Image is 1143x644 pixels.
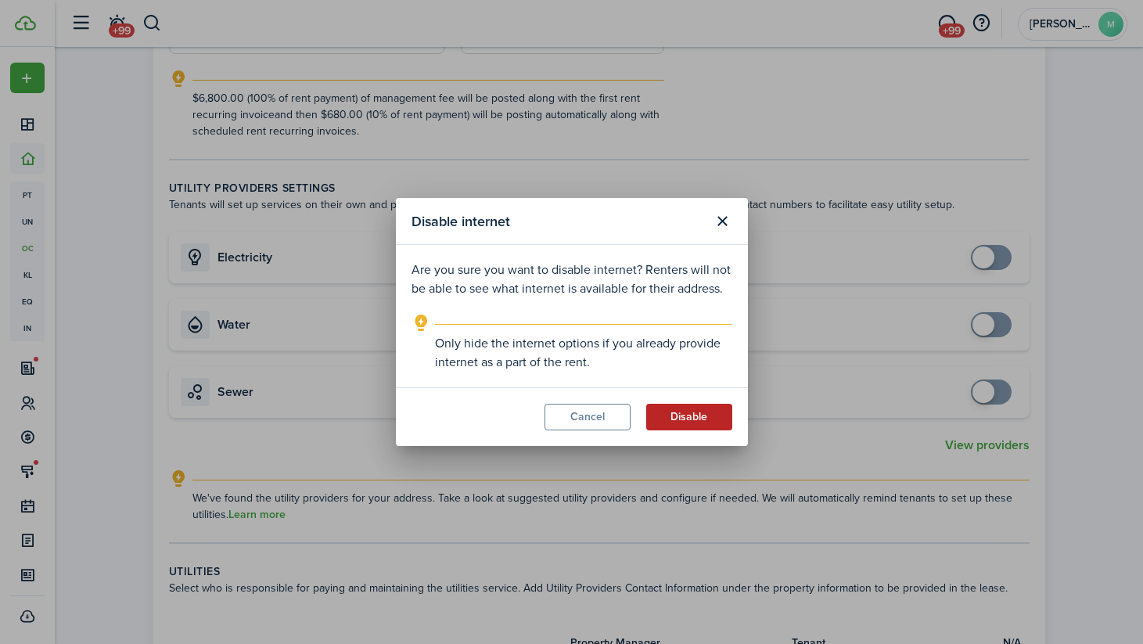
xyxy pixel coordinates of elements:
[435,334,732,372] explanation-description: Only hide the internet options if you already provide internet as a part of the rent.
[412,314,431,333] i: outline
[412,206,706,236] modal-title: Disable internet
[545,404,631,430] button: Cancel
[710,208,736,235] button: Close modal
[646,404,732,430] button: Disable
[412,261,732,298] p: Are you sure you want to disable internet? Renters will not be able to see what internet is avail...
